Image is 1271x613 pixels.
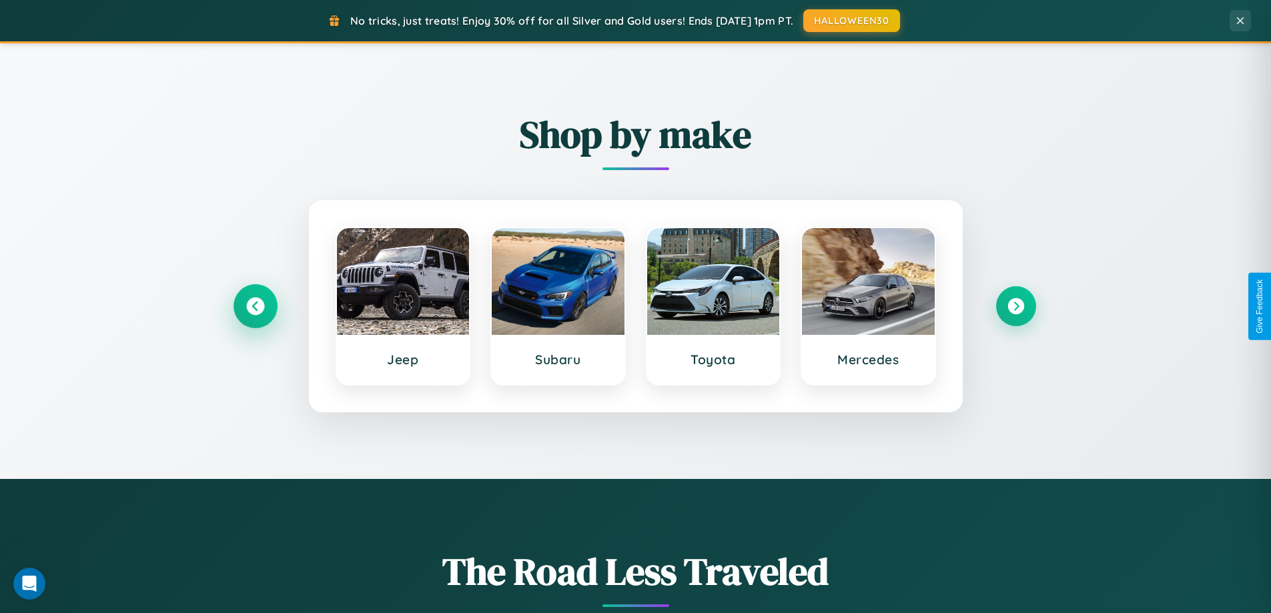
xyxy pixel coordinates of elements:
[815,352,921,368] h3: Mercedes
[350,352,456,368] h3: Jeep
[1255,279,1264,334] div: Give Feedback
[350,14,793,27] span: No tricks, just treats! Enjoy 30% off for all Silver and Gold users! Ends [DATE] 1pm PT.
[13,568,45,600] iframe: Intercom live chat
[236,546,1036,597] h1: The Road Less Traveled
[661,352,767,368] h3: Toyota
[803,9,900,32] button: HALLOWEEN30
[236,109,1036,160] h2: Shop by make
[505,352,611,368] h3: Subaru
